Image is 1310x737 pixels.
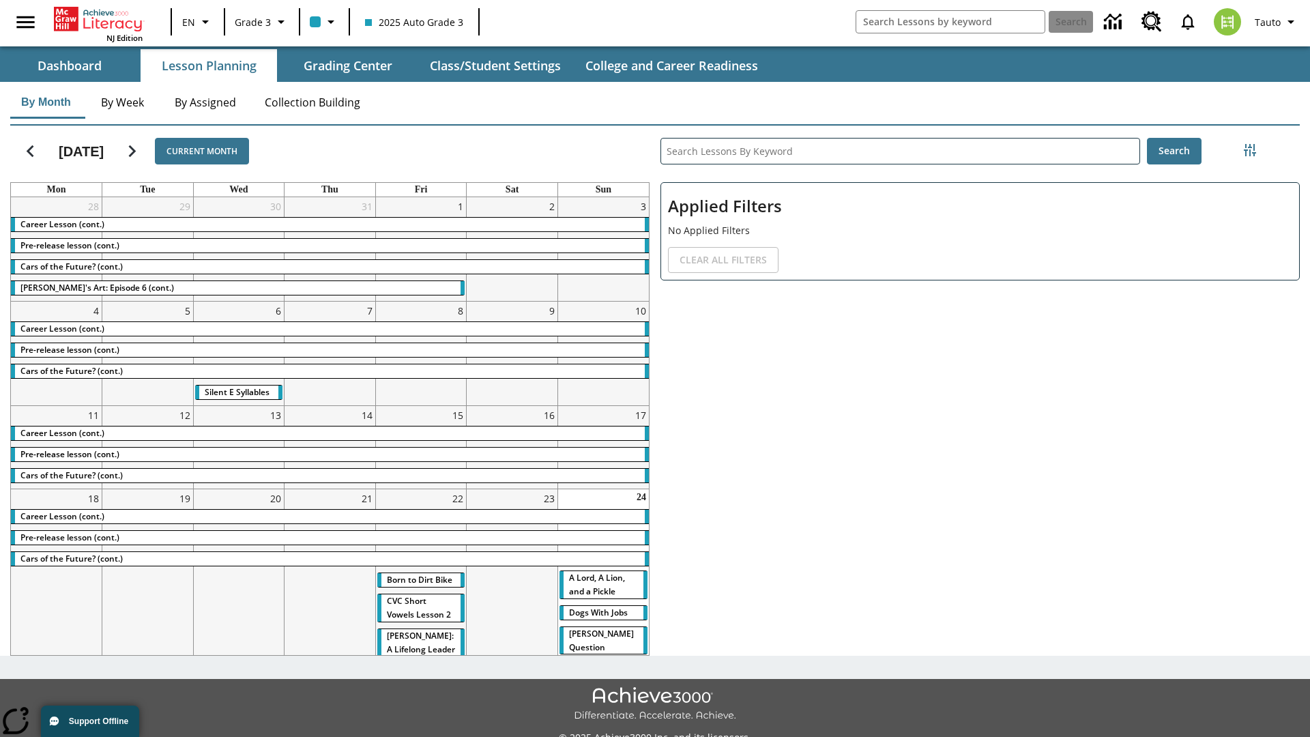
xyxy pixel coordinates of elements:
a: July 28, 2025 [85,197,102,216]
a: Home [54,5,143,33]
div: Pre-release lesson (cont.) [11,343,649,357]
a: Sunday [593,183,614,197]
span: Cars of the Future? (cont.) [20,469,123,481]
a: August 22, 2025 [450,489,466,508]
h2: [DATE] [59,143,104,160]
a: August 14, 2025 [359,406,375,424]
div: Career Lesson (cont.) [11,510,649,523]
span: Support Offline [69,717,128,726]
div: Born to Dirt Bike [377,573,465,587]
button: College and Career Readiness [574,49,769,82]
span: Cars of the Future? (cont.) [20,553,123,564]
span: Career Lesson (cont.) [20,427,104,439]
input: Search Lessons By Keyword [661,139,1139,164]
a: July 31, 2025 [359,197,375,216]
button: Search [1147,138,1202,164]
a: Tuesday [137,183,158,197]
td: August 16, 2025 [467,405,558,489]
span: Tauto [1255,15,1281,29]
button: Filters Side menu [1236,136,1264,164]
div: Cars of the Future? (cont.) [11,260,649,274]
a: Data Center [1096,3,1133,41]
span: Cars of the Future? (cont.) [20,365,123,377]
div: A Lord, A Lion, and a Pickle [559,571,647,598]
a: August 21, 2025 [359,489,375,508]
span: Born to Dirt Bike [387,574,452,586]
div: CVC Short Vowels Lesson 2 [377,594,465,622]
span: Dianne Feinstein: A Lifelong Leader [387,630,455,655]
a: July 30, 2025 [267,197,284,216]
div: Pre-release lesson (cont.) [11,239,649,252]
a: August 4, 2025 [91,302,102,320]
td: August 2, 2025 [467,197,558,302]
a: August 19, 2025 [177,489,193,508]
div: Career Lesson (cont.) [11,427,649,440]
a: August 15, 2025 [450,406,466,424]
a: Notifications [1170,4,1206,40]
td: August 14, 2025 [285,405,376,489]
a: August 17, 2025 [632,406,649,424]
button: By Assigned [164,86,247,119]
td: July 29, 2025 [102,197,194,302]
div: Dianne Feinstein: A Lifelong Leader [377,629,465,656]
span: 2025 Auto Grade 3 [365,15,463,29]
div: Career Lesson (cont.) [11,218,649,231]
a: Resource Center, Will open in new tab [1133,3,1170,40]
td: August 15, 2025 [375,405,467,489]
span: Violet's Art: Episode 6 (cont.) [20,282,174,293]
a: August 6, 2025 [273,302,284,320]
a: Thursday [319,183,341,197]
a: August 20, 2025 [267,489,284,508]
div: Violet's Art: Episode 6 (cont.) [11,281,465,295]
button: By Week [89,86,157,119]
a: Wednesday [227,183,250,197]
td: August 9, 2025 [467,302,558,406]
a: Saturday [503,183,521,197]
span: Silent E Syllables [205,386,270,398]
button: Current Month [155,138,249,164]
button: Previous [13,134,48,169]
a: August 23, 2025 [541,489,557,508]
a: August 18, 2025 [85,489,102,508]
a: July 29, 2025 [177,197,193,216]
a: August 10, 2025 [632,302,649,320]
a: August 16, 2025 [541,406,557,424]
a: August 12, 2025 [177,406,193,424]
td: July 31, 2025 [285,197,376,302]
a: August 24, 2025 [634,489,649,506]
div: Pre-release lesson (cont.) [11,448,649,461]
span: NJ Edition [106,33,143,43]
a: August 7, 2025 [364,302,375,320]
span: EN [182,15,195,29]
a: August 5, 2025 [182,302,193,320]
button: Grading Center [280,49,416,82]
td: August 12, 2025 [102,405,194,489]
td: August 17, 2025 [557,405,649,489]
button: Lesson Planning [141,49,277,82]
a: August 2, 2025 [547,197,557,216]
span: Career Lesson (cont.) [20,510,104,522]
button: Grade: Grade 3, Select a grade [229,10,295,34]
td: August 10, 2025 [557,302,649,406]
span: Pre-release lesson (cont.) [20,532,119,543]
span: Pre-release lesson (cont.) [20,448,119,460]
div: Pre-release lesson (cont.) [11,531,649,545]
span: Pre-release lesson (cont.) [20,344,119,356]
td: July 30, 2025 [193,197,285,302]
img: Achieve3000 Differentiate Accelerate Achieve [574,687,736,722]
button: Select a new avatar [1206,4,1249,40]
img: avatar image [1214,8,1241,35]
button: Open side menu [5,2,46,42]
a: August 9, 2025 [547,302,557,320]
span: Pre-release lesson (cont.) [20,240,119,251]
span: A Lord, A Lion, and a Pickle [569,572,625,597]
a: August 3, 2025 [638,197,649,216]
a: Monday [44,183,69,197]
span: Joplin's Question [569,628,634,653]
td: August 1, 2025 [375,197,467,302]
a: Friday [412,183,431,197]
div: Career Lesson (cont.) [11,322,649,336]
button: Next [115,134,149,169]
span: Dogs With Jobs [569,607,628,618]
div: Dogs With Jobs [559,606,647,620]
